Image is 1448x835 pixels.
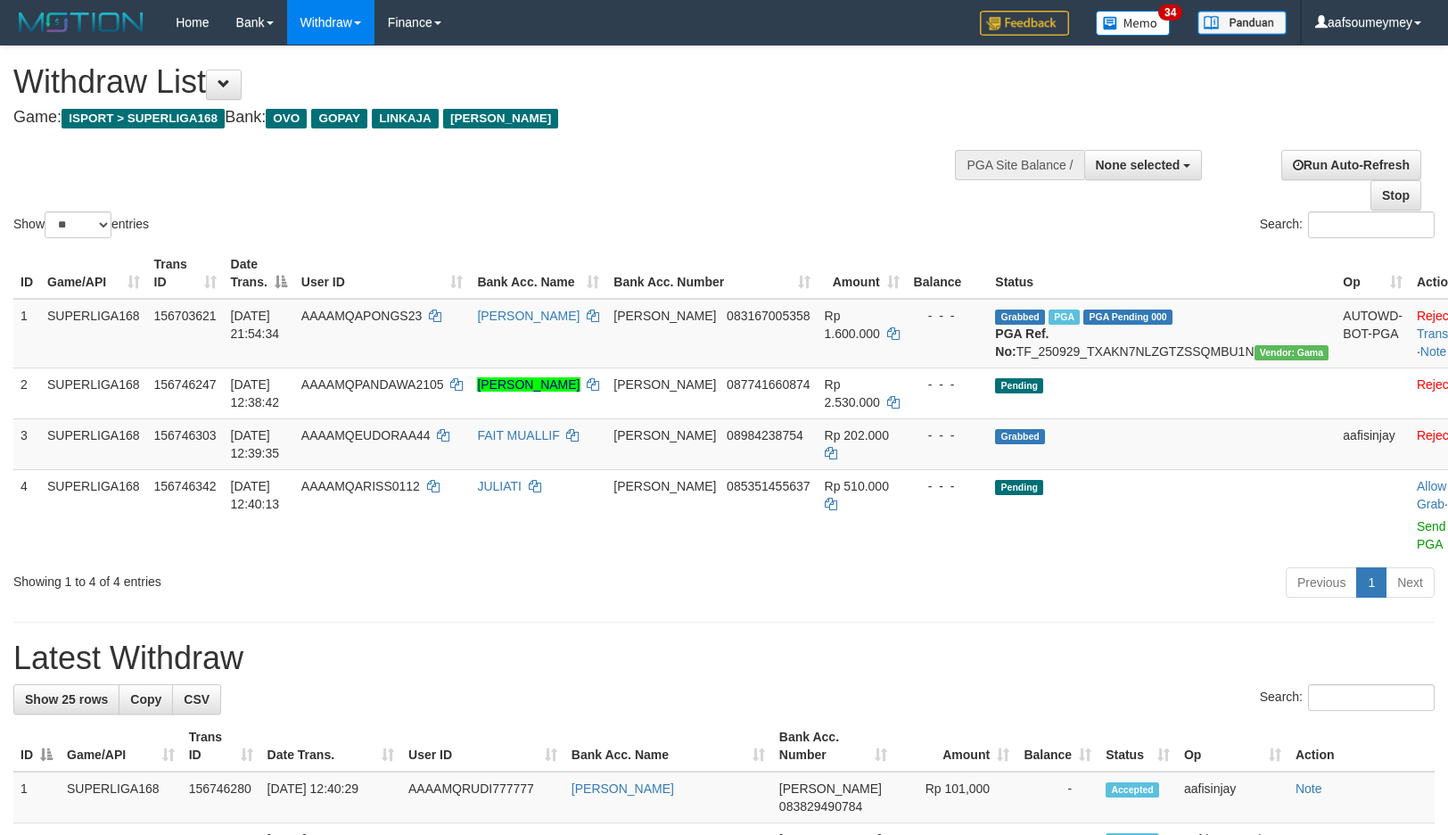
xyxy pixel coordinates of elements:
[1286,567,1357,598] a: Previous
[995,310,1045,325] span: Grabbed
[825,479,889,493] span: Rp 510.000
[40,469,147,560] td: SUPERLIGA168
[1098,721,1177,772] th: Status: activate to sort column ascending
[13,469,40,560] td: 4
[477,377,580,392] a: [PERSON_NAME]
[1260,211,1435,238] label: Search:
[260,721,401,772] th: Date Trans.: activate to sort column ascending
[40,299,147,368] td: SUPERLIGA168
[224,248,294,299] th: Date Trans.: activate to sort column descending
[1370,180,1421,211] a: Stop
[154,309,217,323] span: 156703621
[182,772,260,823] td: 156746280
[907,248,989,299] th: Balance
[13,9,149,36] img: MOTION_logo.png
[60,772,182,823] td: SUPERLIGA168
[1288,721,1435,772] th: Action
[13,641,1435,676] h1: Latest Withdraw
[147,248,224,299] th: Trans ID: activate to sort column ascending
[477,479,522,493] a: JULIATI
[311,109,367,128] span: GOPAY
[231,377,280,409] span: [DATE] 12:38:42
[154,428,217,442] span: 156746303
[988,248,1336,299] th: Status
[980,11,1069,36] img: Feedback.jpg
[182,721,260,772] th: Trans ID: activate to sort column ascending
[231,479,280,511] span: [DATE] 12:40:13
[154,479,217,493] span: 156746342
[995,378,1043,393] span: Pending
[1096,158,1181,172] span: None selected
[1255,345,1329,360] span: Vendor URL: https://trx31.1velocity.biz
[130,692,161,707] span: Copy
[60,721,182,772] th: Game/API: activate to sort column ascending
[1308,684,1435,711] input: Search:
[40,368,147,418] td: SUPERLIGA168
[231,309,280,341] span: [DATE] 21:54:34
[606,248,817,299] th: Bank Acc. Number: activate to sort column ascending
[1417,479,1448,511] span: ·
[1417,519,1446,551] a: Send PGA
[62,109,225,128] span: ISPORT > SUPERLIGA168
[825,377,880,409] span: Rp 2.530.000
[727,377,810,392] span: Copy 087741660874 to clipboard
[914,307,982,325] div: - - -
[40,418,147,469] td: SUPERLIGA168
[1106,782,1159,798] span: Accepted
[1083,310,1172,325] span: PGA Pending
[995,480,1043,495] span: Pending
[1049,310,1080,325] span: Marked by aafchhiseyha
[1096,11,1171,36] img: Button%20Memo.svg
[1356,567,1386,598] a: 1
[266,109,307,128] span: OVO
[1084,150,1203,180] button: None selected
[231,428,280,460] span: [DATE] 12:39:35
[477,309,580,323] a: [PERSON_NAME]
[1177,772,1288,823] td: aafisinjay
[727,428,803,442] span: Copy 08984238754 to clipboard
[914,426,982,444] div: - - -
[470,248,606,299] th: Bank Acc. Name: activate to sort column ascending
[301,479,420,493] span: AAAAMQARISS0112
[955,150,1083,180] div: PGA Site Balance /
[401,772,564,823] td: AAAAMQRUDI777777
[294,248,471,299] th: User ID: activate to sort column ascending
[184,692,210,707] span: CSV
[13,772,60,823] td: 1
[914,376,982,393] div: - - -
[154,377,217,392] span: 156746247
[13,109,948,127] h4: Game: Bank:
[613,309,716,323] span: [PERSON_NAME]
[13,248,40,299] th: ID
[825,428,889,442] span: Rp 202.000
[564,721,772,772] th: Bank Acc. Name: activate to sort column ascending
[1281,150,1421,180] a: Run Auto-Refresh
[301,309,422,323] span: AAAAMQAPONGS23
[301,428,431,442] span: AAAAMQEUDORAA44
[13,418,40,469] td: 3
[13,368,40,418] td: 2
[727,479,810,493] span: Copy 085351455637 to clipboard
[13,721,60,772] th: ID: activate to sort column descending
[1417,479,1446,511] a: Allow Grab
[13,64,948,100] h1: Withdraw List
[1197,11,1287,35] img: panduan.png
[1336,299,1410,368] td: AUTOWD-BOT-PGA
[372,109,439,128] span: LINKAJA
[260,772,401,823] td: [DATE] 12:40:29
[1177,721,1288,772] th: Op: activate to sort column ascending
[45,211,111,238] select: Showentries
[613,479,716,493] span: [PERSON_NAME]
[1158,4,1182,21] span: 34
[1336,248,1410,299] th: Op: activate to sort column ascending
[1308,211,1435,238] input: Search:
[477,428,559,442] a: FAIT MUALLIF
[13,211,149,238] label: Show entries
[172,684,221,715] a: CSV
[13,684,119,715] a: Show 25 rows
[1016,721,1098,772] th: Balance: activate to sort column ascending
[613,428,716,442] span: [PERSON_NAME]
[779,799,862,814] span: Copy 083829490784 to clipboard
[772,721,894,772] th: Bank Acc. Number: activate to sort column ascending
[13,566,590,591] div: Showing 1 to 4 of 4 entries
